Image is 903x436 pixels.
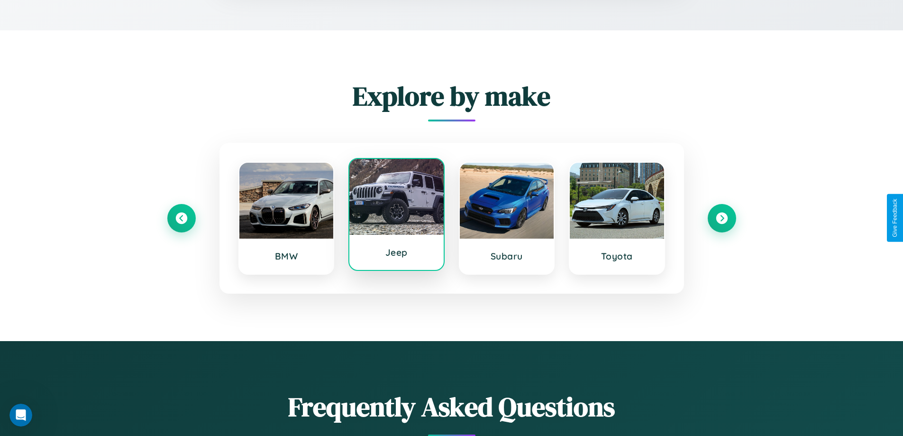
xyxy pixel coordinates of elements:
[469,250,545,262] h3: Subaru
[892,199,898,237] div: Give Feedback
[359,247,434,258] h3: Jeep
[167,389,736,425] h2: Frequently Asked Questions
[167,78,736,114] h2: Explore by make
[9,404,32,427] iframe: Intercom live chat
[249,250,324,262] h3: BMW
[579,250,655,262] h3: Toyota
